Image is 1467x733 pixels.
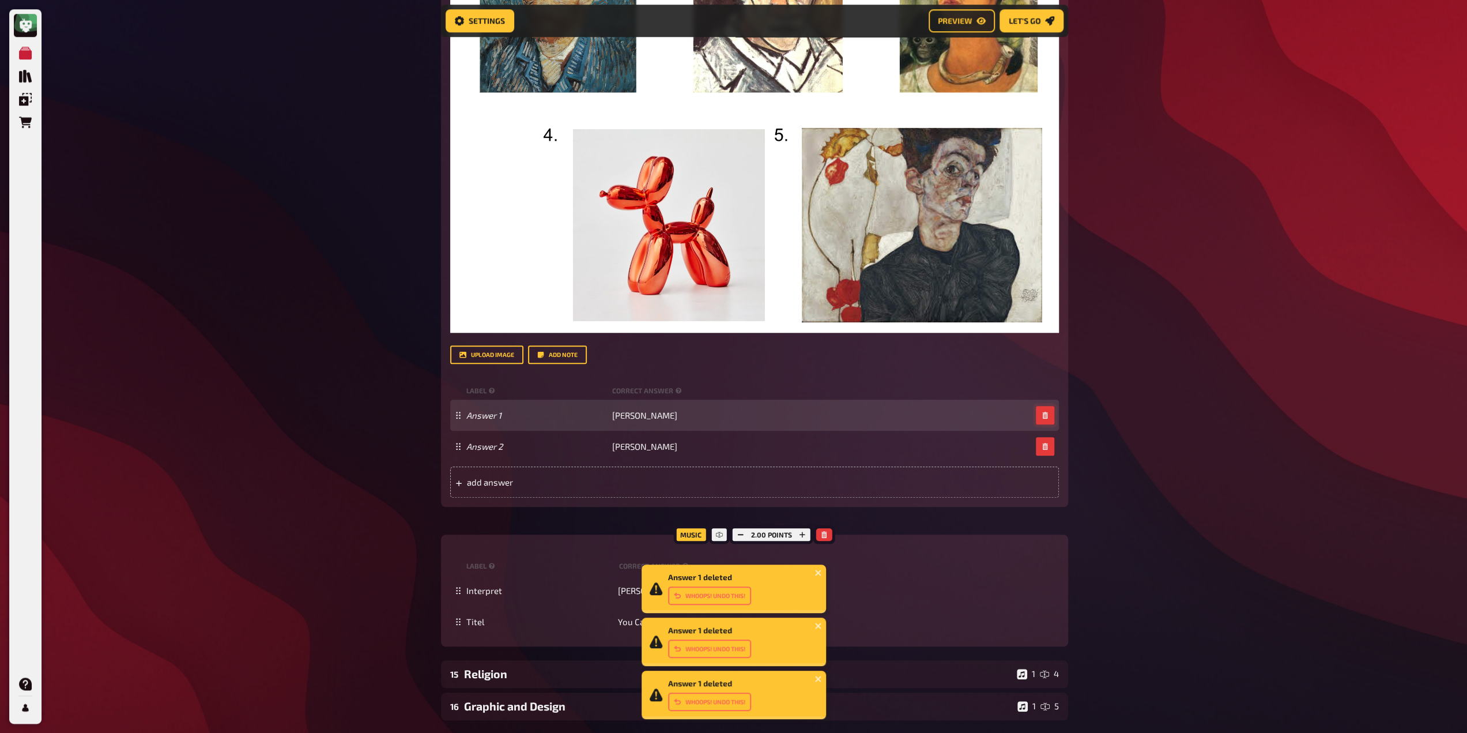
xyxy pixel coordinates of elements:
button: close [814,621,823,630]
button: Settings [446,9,514,32]
i: Answer 1 [466,410,501,420]
button: Add note [528,345,587,364]
button: Let's go [1000,9,1064,32]
button: Whoops! Undo this! [668,587,751,605]
div: Answer 1 deleted [668,573,751,605]
div: Religion [464,667,1012,681]
span: Interpret [466,585,502,596]
div: 2.00 points [730,525,813,544]
div: 16 [450,701,459,712]
div: 5 [1040,701,1059,712]
span: [PERSON_NAME] [612,410,677,420]
div: 1 [1017,669,1035,679]
span: Let's go [1009,17,1040,25]
span: You Can't Hurry Love [618,617,700,627]
small: label [466,386,608,396]
span: add answer [467,477,646,487]
button: close [814,674,823,683]
i: Answer 2 [466,441,503,452]
div: Answer 1 deleted [668,626,751,658]
span: [PERSON_NAME] [618,585,683,596]
button: close [814,568,823,577]
button: Whoops! Undo this! [668,693,751,711]
div: 4 [1040,669,1059,679]
div: Answer 1 deleted [668,679,751,711]
div: Music [673,525,708,544]
div: 15 [450,669,459,679]
button: upload image [450,345,523,364]
div: 1 [1017,701,1036,712]
span: Settings [469,17,505,25]
span: [PERSON_NAME] [612,441,677,452]
button: Whoops! Undo this! [668,640,751,658]
small: label [466,561,614,571]
button: Preview [929,9,995,32]
span: Titel [466,617,484,627]
small: correct answer [619,561,691,571]
span: Preview [938,17,972,25]
small: correct answer [612,386,684,396]
div: Graphic and Design [464,700,1013,713]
